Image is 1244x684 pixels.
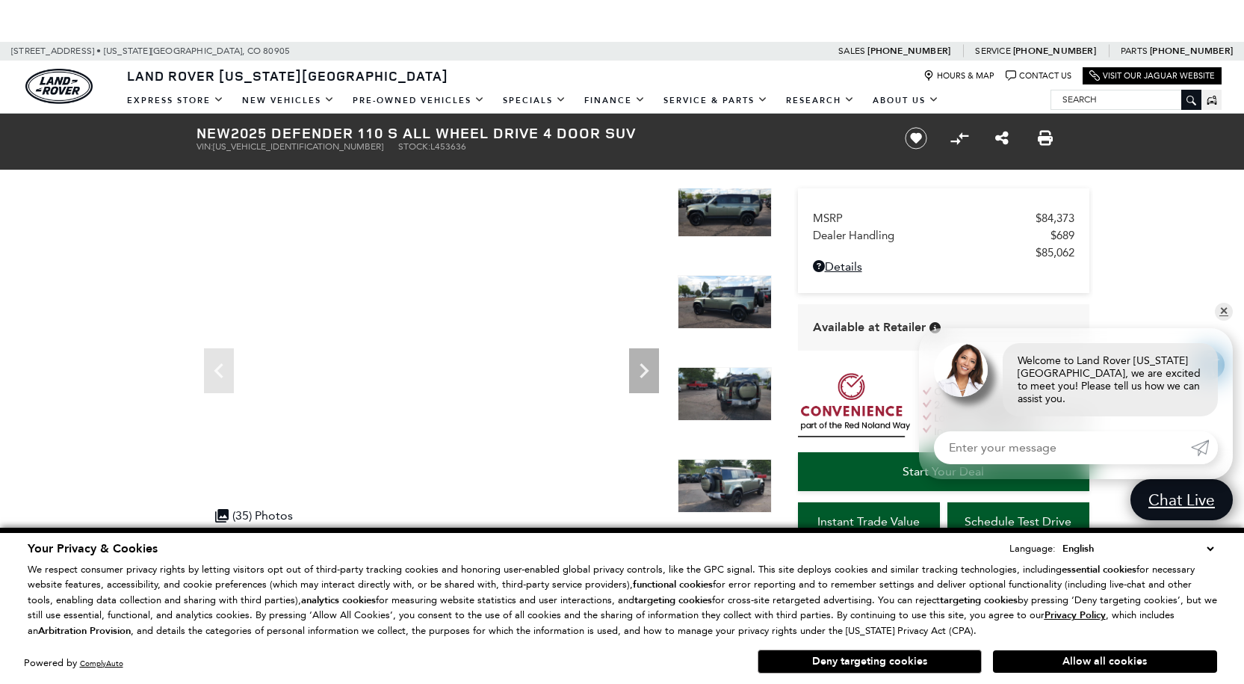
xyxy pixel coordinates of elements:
[118,67,457,84] a: Land Rover [US_STATE][GEOGRAPHIC_DATA]
[995,129,1009,147] a: Share this New 2025 Defender 110 S All Wheel Drive 4 Door SUV
[975,46,1010,56] span: Service
[864,87,948,114] a: About Us
[494,87,575,114] a: Specials
[813,229,1074,242] a: Dealer Handling $689
[813,212,1036,225] span: MSRP
[24,659,123,668] div: Powered by
[655,87,777,114] a: Service & Parts
[948,127,971,150] button: Compare Vehicle
[634,594,712,607] strong: targeting cookies
[1150,45,1233,57] a: [PHONE_NUMBER]
[196,141,213,152] span: VIN:
[208,501,300,530] div: (35) Photos
[118,87,233,114] a: EXPRESS STORE
[813,259,1074,274] a: Details
[80,659,123,668] a: ComplyAuto
[678,275,772,329] img: New 2025 Pangea Green LAND ROVER S image 6
[11,42,102,61] span: [STREET_ADDRESS] •
[1050,229,1074,242] span: $689
[233,87,344,114] a: New Vehicles
[38,624,131,638] strong: Arbitration Provision
[633,578,713,591] strong: functional cookies
[629,348,659,393] div: Next
[28,540,158,557] span: Your Privacy & Cookies
[25,69,93,104] a: land-rover
[798,452,1089,491] a: Start Your Deal
[923,70,994,81] a: Hours & Map
[1141,490,1222,510] span: Chat Live
[678,459,772,513] img: New 2025 Pangea Green LAND ROVER S image 8
[1045,608,1106,622] u: Privacy Policy
[813,229,1050,242] span: Dealer Handling
[813,246,1074,259] a: $85,062
[678,367,772,421] img: New 2025 Pangea Green LAND ROVER S image 7
[1059,540,1217,557] select: Language Select
[196,125,880,141] h1: 2025 Defender 110 S All Wheel Drive 4 Door SUV
[993,650,1217,673] button: Allow all cookies
[430,141,466,152] span: L453636
[1003,343,1218,416] div: Welcome to Land Rover [US_STATE][GEOGRAPHIC_DATA], we are excited to meet you! Please tell us how...
[678,183,772,237] img: New 2025 Pangea Green LAND ROVER S image 5
[28,562,1217,639] p: We respect consumer privacy rights by letting visitors opt out of third-party tracking cookies an...
[940,594,1018,607] strong: targeting cookies
[213,141,383,152] span: [US_VEHICLE_IDENTIFICATION_NUMBER]
[25,69,93,104] img: Land Rover
[1130,479,1233,520] a: Chat Live
[263,42,290,61] span: 80905
[247,42,261,61] span: CO
[758,650,982,674] button: Deny targeting cookies
[813,319,926,336] span: Available at Retailer
[817,514,920,529] span: Instant Trade Value
[11,46,290,56] a: [STREET_ADDRESS] • [US_STATE][GEOGRAPHIC_DATA], CO 80905
[1062,563,1136,576] strong: essential cookies
[934,343,988,397] img: Agent profile photo
[104,42,245,61] span: [US_STATE][GEOGRAPHIC_DATA],
[127,67,448,84] span: Land Rover [US_STATE][GEOGRAPHIC_DATA]
[903,464,984,478] span: Start Your Deal
[398,141,430,152] span: Stock:
[1191,431,1218,464] a: Submit
[947,502,1089,541] a: Schedule Test Drive
[196,188,666,541] iframe: Interactive Walkaround/Photo gallery of the vehicle/product
[934,431,1191,464] input: Enter your message
[118,87,948,114] nav: Main Navigation
[344,87,494,114] a: Pre-Owned Vehicles
[900,126,932,150] button: Save vehicle
[1006,70,1071,81] a: Contact Us
[798,502,940,541] a: Instant Trade Value
[813,212,1074,225] a: MSRP $84,373
[929,322,941,333] div: Vehicle is in stock and ready for immediate delivery. Due to demand, availability is subject to c...
[965,514,1071,529] span: Schedule Test Drive
[1013,45,1096,57] a: [PHONE_NUMBER]
[575,87,655,114] a: Finance
[196,123,231,143] strong: New
[1089,70,1215,81] a: Visit Our Jaguar Website
[1036,246,1074,259] span: $85,062
[1121,46,1148,56] span: Parts
[777,87,864,114] a: Research
[1038,129,1053,147] a: Print this New 2025 Defender 110 S All Wheel Drive 4 Door SUV
[1051,90,1201,108] input: Search
[1009,543,1056,553] div: Language:
[301,594,376,607] strong: analytics cookies
[1036,212,1074,225] span: $84,373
